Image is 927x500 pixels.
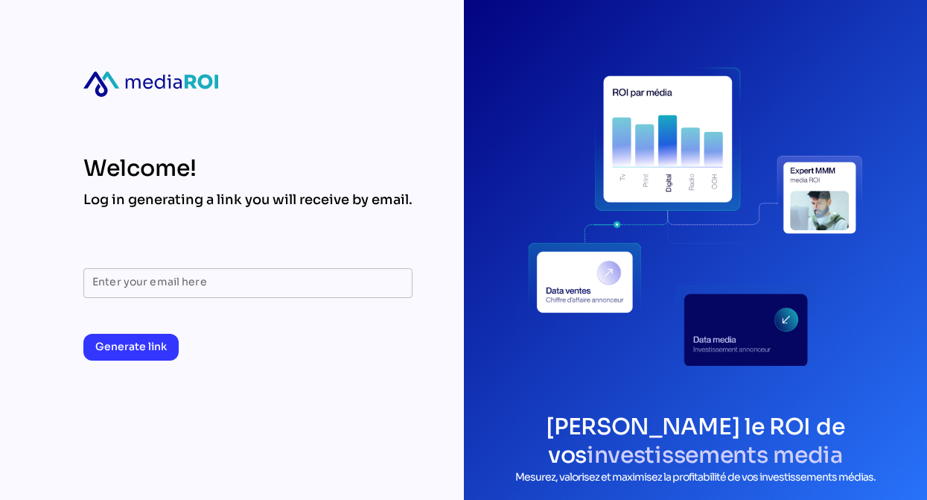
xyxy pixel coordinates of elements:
button: Generate link [83,334,179,361]
input: Enter your email here [92,268,404,298]
h1: [PERSON_NAME] le ROI de vos [494,413,898,469]
div: Welcome! [83,155,412,182]
div: Log in generating a link you will receive by email. [83,191,412,209]
div: login [528,48,863,383]
div: mediaroi [83,72,218,97]
span: Generate link [95,338,167,355]
p: Mesurez, valorisez et maximisez la profitabilité de vos investissements médias. [494,469,898,485]
span: investissements media [587,441,843,469]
